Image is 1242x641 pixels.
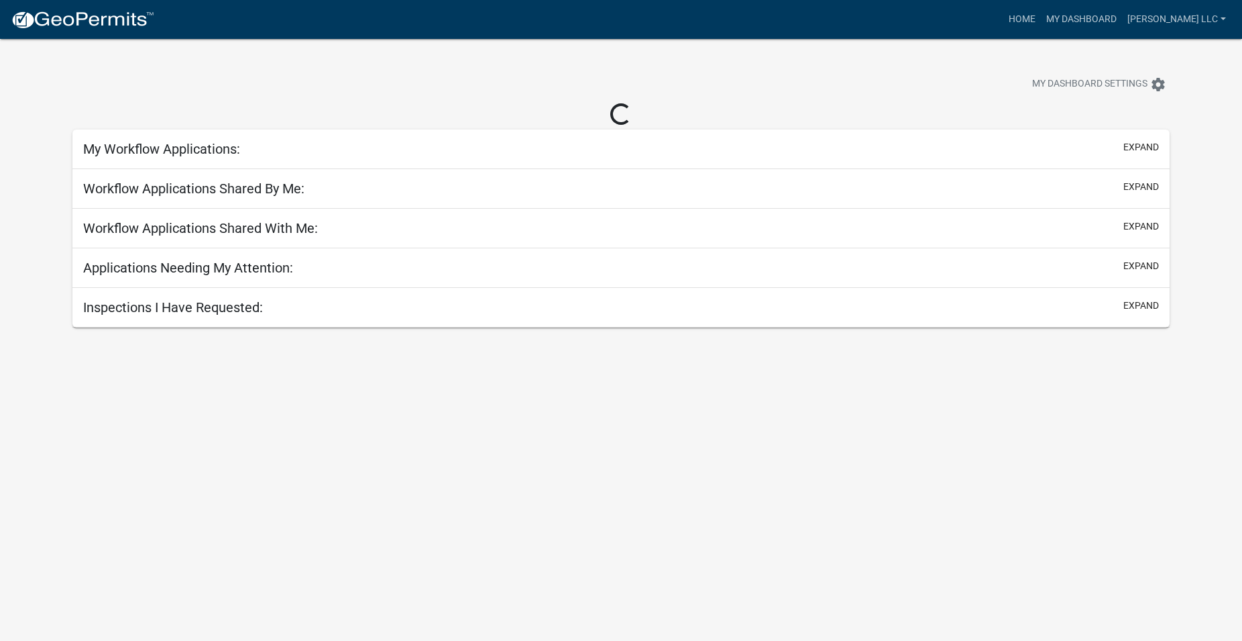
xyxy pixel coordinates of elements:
[1150,77,1166,93] i: settings
[83,141,240,157] h5: My Workflow Applications:
[83,220,318,236] h5: Workflow Applications Shared With Me:
[1123,299,1159,313] button: expand
[83,181,304,197] h5: Workflow Applications Shared By Me:
[1123,140,1159,154] button: expand
[1123,219,1159,234] button: expand
[1122,7,1231,32] a: [PERSON_NAME] LLC
[1003,7,1041,32] a: Home
[83,260,293,276] h5: Applications Needing My Attention:
[1123,180,1159,194] button: expand
[1123,259,1159,273] button: expand
[1032,77,1147,93] span: My Dashboard Settings
[1021,71,1177,97] button: My Dashboard Settingssettings
[83,299,263,315] h5: Inspections I Have Requested:
[1041,7,1122,32] a: My Dashboard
